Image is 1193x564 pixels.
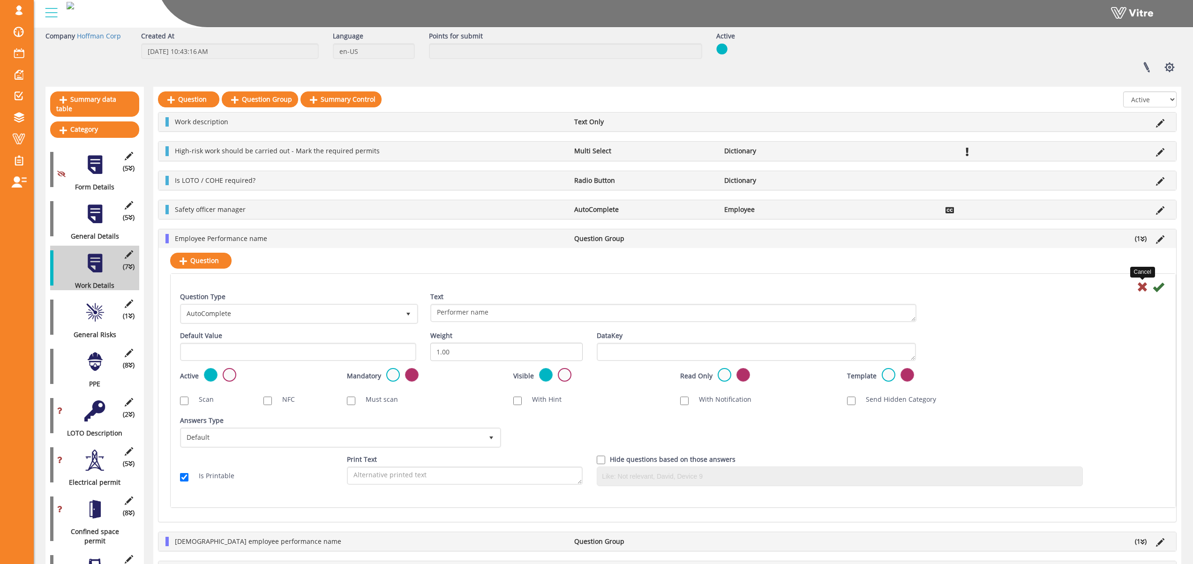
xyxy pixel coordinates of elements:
label: With Hint [523,395,562,404]
label: With Notification [690,395,751,404]
label: NFC [273,395,295,404]
span: AutoComplete [181,305,400,322]
textarea: Performer name [430,304,916,322]
label: Visible [513,371,534,381]
label: Scan [189,395,214,404]
span: (5 ) [123,459,135,468]
span: (5 ) [123,213,135,222]
li: Radio Button [570,176,720,185]
a: Category [50,121,139,137]
span: Employee Performance name [175,234,267,243]
span: (8 ) [123,361,135,370]
li: Question Group [570,234,720,243]
div: Electrical permit [50,478,132,487]
label: Must scan [356,395,398,404]
span: select [400,305,417,322]
li: Text Only [570,117,720,127]
input: Must scan [347,397,355,405]
div: Confined space permit [50,527,132,546]
label: Hide questions based on those answers [610,455,735,464]
li: AutoComplete [570,205,720,214]
a: Hoffman Corp [77,31,121,40]
label: Created At [141,31,174,41]
label: Points for submit [429,31,483,41]
span: (8 ) [123,508,135,518]
input: NFC [263,397,272,405]
input: Is Printable [180,473,188,481]
span: (7 ) [123,262,135,271]
input: With Hint [513,397,522,405]
label: Active [180,371,199,381]
span: [DEMOGRAPHIC_DATA] employee performance name [175,537,341,546]
div: General Risks [50,330,132,339]
span: select [483,429,500,446]
li: Dictionary [720,176,870,185]
a: Question [170,253,232,269]
label: Question Type [180,292,225,301]
label: Active [716,31,735,41]
label: Print Text [347,455,377,464]
label: Read Only [680,371,713,381]
label: Mandatory [347,371,381,381]
a: Summary Control [300,91,382,107]
label: Language [333,31,363,41]
label: Send Hidden Category [856,395,936,404]
span: Default [181,429,483,446]
span: (1 ) [123,311,135,321]
div: Form Details [50,182,132,192]
input: Hide question based on answer [597,456,605,464]
li: Employee [720,205,870,214]
div: PPE [50,379,132,389]
div: Cancel [1130,267,1155,278]
label: Default Value [180,331,222,340]
li: (1 ) [1130,234,1151,243]
label: Answers Type [180,416,224,425]
img: yes [716,43,728,55]
img: 145bab0d-ac9d-4db8-abe7-48df42b8fa0a.png [67,2,74,9]
label: Weight [430,331,452,340]
a: Question [158,91,219,107]
li: (1 ) [1130,537,1151,546]
span: (5 ) [123,164,135,173]
a: Summary data table [50,91,139,117]
div: General Details [50,232,132,241]
label: Text [430,292,443,301]
input: Like: Not relevant, David, Device 9 [600,469,1080,483]
a: Question Group [222,91,298,107]
label: DataKey [597,331,623,340]
label: Template [847,371,877,381]
li: Multi Select [570,146,720,156]
span: Work description [175,117,228,126]
input: Scan [180,397,188,405]
div: Work Details [50,281,132,290]
span: Is LOTO / COHE required? [175,176,255,185]
label: Company [45,31,75,41]
span: Safety officer manager [175,205,246,214]
input: Send Hidden Category [847,397,855,405]
label: Is Printable [189,471,234,481]
span: (2 ) [123,410,135,419]
input: With Notification [680,397,689,405]
div: LOTO Description [50,429,132,438]
li: Dictionary [720,146,870,156]
li: Question Group [570,537,720,546]
span: High-risk work should be carried out - Mark the required permits [175,146,380,155]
